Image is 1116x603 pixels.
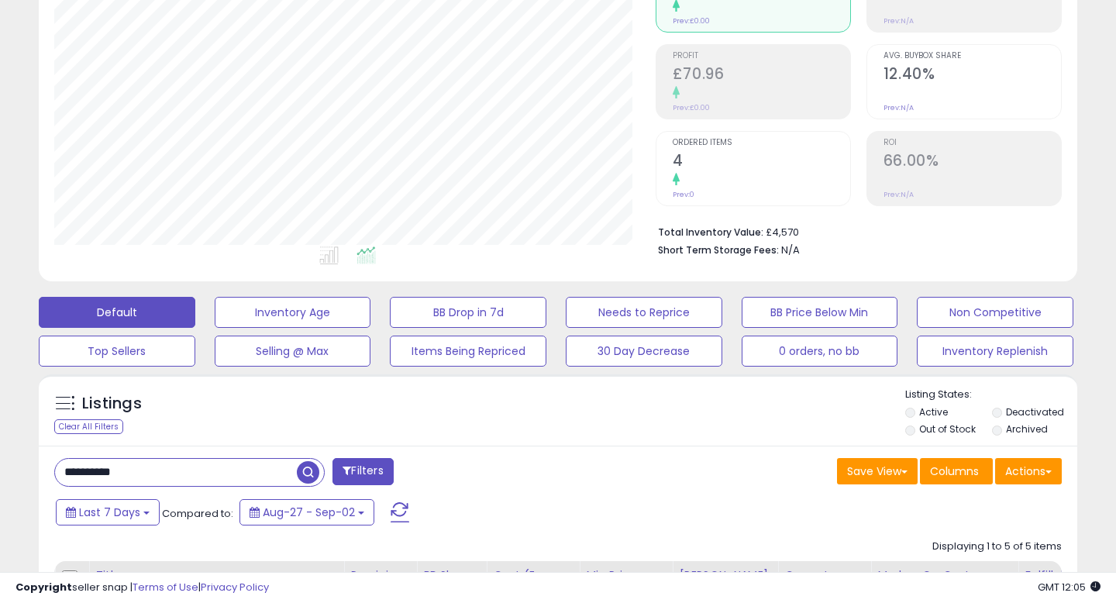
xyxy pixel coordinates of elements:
[742,336,898,367] button: 0 orders, no bb
[658,226,763,239] b: Total Inventory Value:
[920,458,993,484] button: Columns
[39,297,195,328] button: Default
[930,463,979,479] span: Columns
[54,419,123,434] div: Clear All Filters
[883,152,1061,173] h2: 66.00%
[263,505,355,520] span: Aug-27 - Sep-02
[883,65,1061,86] h2: 12.40%
[423,567,480,600] div: BB Share 24h.
[883,16,914,26] small: Prev: N/A
[781,243,800,257] span: N/A
[837,458,918,484] button: Save View
[1025,567,1078,600] div: Fulfillable Quantity
[215,297,371,328] button: Inventory Age
[201,580,269,594] a: Privacy Policy
[95,567,337,584] div: Title
[493,567,573,600] div: Cost (Exc. VAT)
[239,499,374,525] button: Aug-27 - Sep-02
[39,336,195,367] button: Top Sellers
[673,103,710,112] small: Prev: £0.00
[679,567,771,584] div: [PERSON_NAME]
[1006,405,1064,419] label: Deactivated
[883,190,914,199] small: Prev: N/A
[784,567,864,600] div: Current Buybox Price
[658,222,1050,240] li: £4,570
[673,52,850,60] span: Profit
[673,139,850,147] span: Ordered Items
[673,16,710,26] small: Prev: £0.00
[919,422,976,436] label: Out of Stock
[919,405,948,419] label: Active
[79,505,140,520] span: Last 7 Days
[56,499,160,525] button: Last 7 Days
[1038,580,1100,594] span: 2025-09-11 12:05 GMT
[905,388,1078,402] p: Listing States:
[917,336,1073,367] button: Inventory Replenish
[742,297,898,328] button: BB Price Below Min
[877,567,1011,584] div: Markup on Cost
[658,243,779,257] b: Short Term Storage Fees:
[995,458,1062,484] button: Actions
[586,567,666,584] div: Min Price
[883,139,1061,147] span: ROI
[350,567,410,584] div: Repricing
[1006,422,1048,436] label: Archived
[917,297,1073,328] button: Non Competitive
[883,103,914,112] small: Prev: N/A
[932,539,1062,554] div: Displaying 1 to 5 of 5 items
[15,581,269,595] div: seller snap | |
[673,190,694,199] small: Prev: 0
[883,52,1061,60] span: Avg. Buybox Share
[673,152,850,173] h2: 4
[162,506,233,521] span: Compared to:
[673,65,850,86] h2: £70.96
[390,297,546,328] button: BB Drop in 7d
[15,580,72,594] strong: Copyright
[566,297,722,328] button: Needs to Reprice
[215,336,371,367] button: Selling @ Max
[390,336,546,367] button: Items Being Repriced
[332,458,393,485] button: Filters
[133,580,198,594] a: Terms of Use
[82,393,142,415] h5: Listings
[566,336,722,367] button: 30 Day Decrease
